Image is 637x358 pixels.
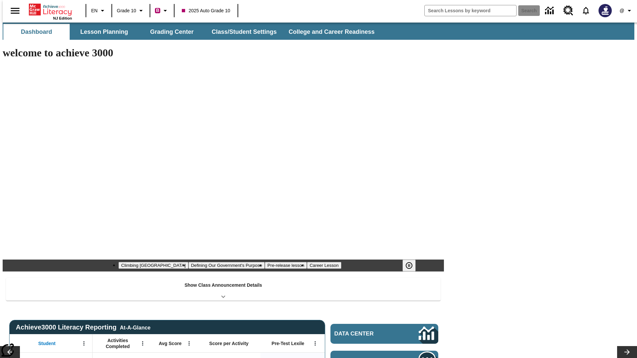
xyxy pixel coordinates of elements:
button: Open Menu [138,338,148,348]
a: Home [29,3,72,16]
div: SubNavbar [3,24,381,40]
button: Profile/Settings [616,5,637,17]
button: Slide 1 Climbing Mount Tai [118,262,188,269]
div: At-A-Glance [120,324,150,331]
span: B [156,6,159,15]
span: Avg Score [159,340,181,346]
div: Home [29,2,72,20]
button: Lesson carousel, Next [617,346,637,358]
button: Slide 4 Career Lesson [307,262,341,269]
button: Class/Student Settings [206,24,282,40]
span: NJ Edition [53,16,72,20]
div: Pause [402,260,422,271]
button: Slide 2 Defining Our Government's Purpose [188,262,265,269]
span: 2025 Auto Grade 10 [182,7,230,14]
button: Open side menu [5,1,25,21]
button: Open Menu [310,338,320,348]
img: Avatar [599,4,612,17]
button: College and Career Readiness [283,24,380,40]
span: Data Center [334,330,396,337]
button: Grade: Grade 10, Select a grade [114,5,148,17]
a: Resource Center, Will open in new tab [559,2,577,20]
span: Grade 10 [117,7,136,14]
button: Slide 3 Pre-release lesson [265,262,307,269]
div: SubNavbar [3,23,634,40]
span: Achieve3000 Literacy Reporting [16,324,151,331]
button: Lesson Planning [71,24,137,40]
button: Dashboard [3,24,70,40]
input: search field [425,5,516,16]
button: Boost Class color is violet red. Change class color [152,5,172,17]
button: Grading Center [139,24,205,40]
button: Language: EN, Select a language [88,5,109,17]
button: Select a new avatar [595,2,616,19]
span: Score per Activity [209,340,249,346]
button: Open Menu [184,338,194,348]
h1: welcome to achieve 3000 [3,47,444,59]
a: Data Center [330,324,438,344]
p: Show Class Announcement Details [184,282,262,289]
span: @ [619,7,624,14]
button: Open Menu [79,338,89,348]
span: EN [91,7,98,14]
span: Student [38,340,55,346]
a: Data Center [541,2,559,20]
a: Notifications [577,2,595,19]
button: Pause [402,260,416,271]
div: Show Class Announcement Details [6,278,441,301]
span: Pre-Test Lexile [272,340,305,346]
span: Activities Completed [96,337,140,349]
